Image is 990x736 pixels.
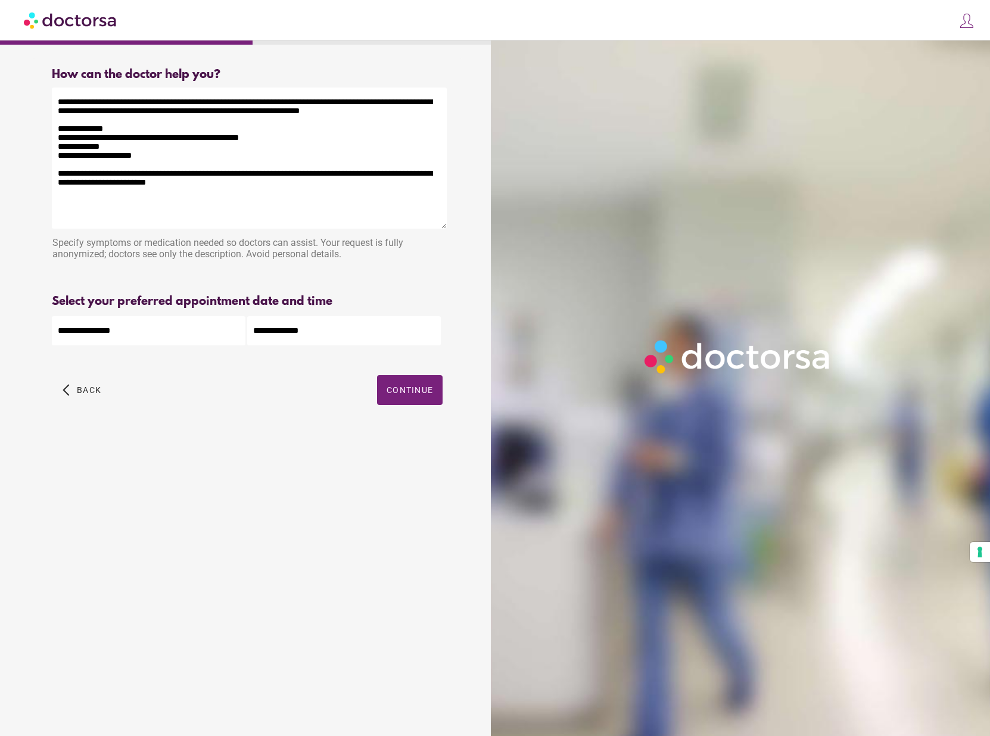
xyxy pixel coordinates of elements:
[377,375,443,405] button: Continue
[58,375,106,405] button: arrow_back_ios Back
[77,385,101,395] span: Back
[52,295,443,308] div: Select your preferred appointment date and time
[52,68,443,82] div: How can the doctor help you?
[970,542,990,562] button: Your consent preferences for tracking technologies
[639,335,837,379] img: Logo-Doctorsa-trans-White-partial-flat.png
[24,7,118,33] img: Doctorsa.com
[958,13,975,29] img: icons8-customer-100.png
[52,231,443,269] div: Specify symptoms or medication needed so doctors can assist. Your request is fully anonymized; do...
[387,385,433,395] span: Continue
